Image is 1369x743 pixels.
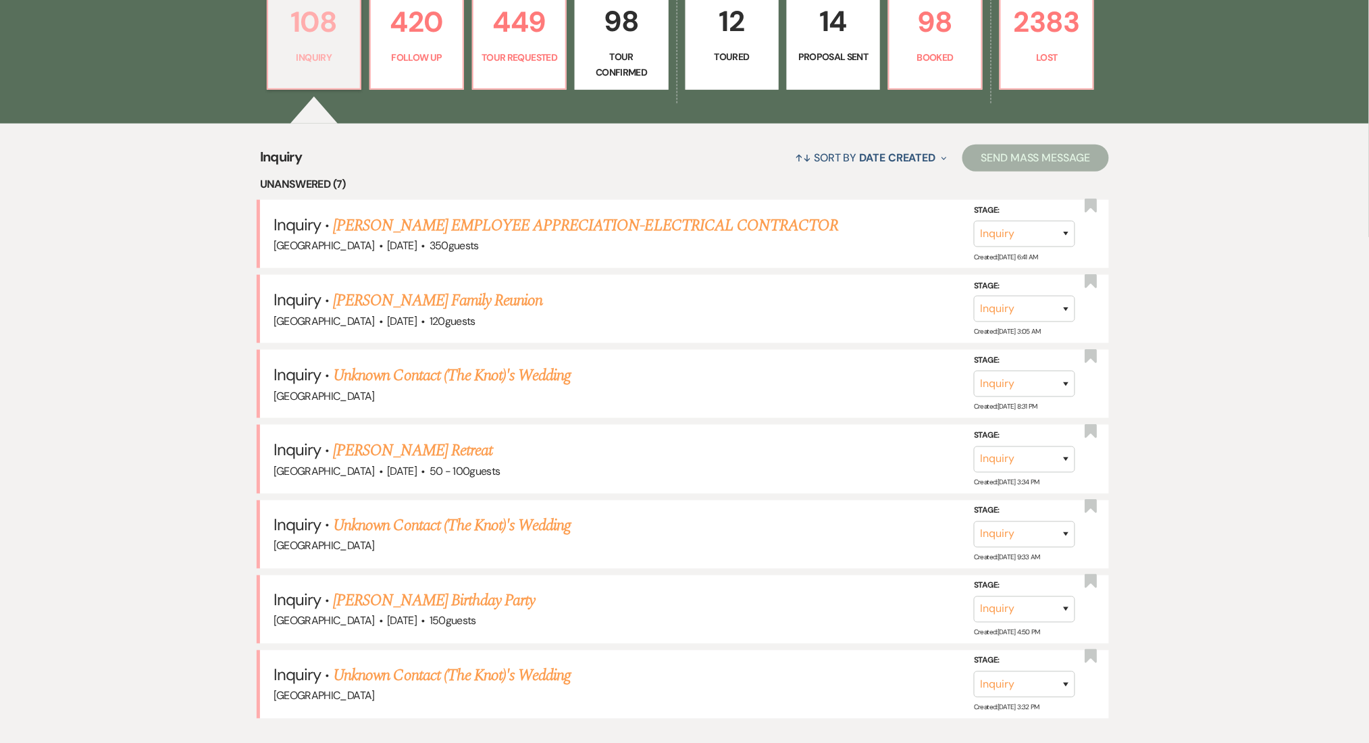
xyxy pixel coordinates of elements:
[430,238,479,253] span: 350 guests
[974,278,1075,293] label: Stage:
[974,478,1039,486] span: Created: [DATE] 3:34 PM
[694,49,770,64] p: Toured
[974,328,1041,336] span: Created: [DATE] 3:05 AM
[333,664,571,688] a: Unknown Contact (The Knot)'s Wedding
[274,590,321,611] span: Inquiry
[333,438,492,463] a: [PERSON_NAME] Retreat
[974,403,1037,411] span: Created: [DATE] 8:31 PM
[974,504,1075,519] label: Stage:
[274,689,375,703] span: [GEOGRAPHIC_DATA]
[274,314,375,328] span: [GEOGRAPHIC_DATA]
[260,147,303,176] span: Inquiry
[974,553,1040,562] span: Created: [DATE] 9:33 AM
[387,238,417,253] span: [DATE]
[333,589,535,613] a: [PERSON_NAME] Birthday Party
[379,50,455,65] p: Follow Up
[333,363,571,388] a: Unknown Contact (The Knot)'s Wedding
[430,464,500,478] span: 50 - 100 guests
[274,614,375,628] span: [GEOGRAPHIC_DATA]
[430,614,476,628] span: 150 guests
[974,579,1075,594] label: Stage:
[387,614,417,628] span: [DATE]
[274,539,375,553] span: [GEOGRAPHIC_DATA]
[974,628,1040,637] span: Created: [DATE] 4:50 PM
[584,49,659,80] p: Tour Confirmed
[276,50,352,65] p: Inquiry
[274,364,321,385] span: Inquiry
[974,203,1075,218] label: Stage:
[1009,50,1085,65] p: Lost
[974,429,1075,444] label: Stage:
[898,50,973,65] p: Booked
[974,654,1075,669] label: Stage:
[860,151,936,165] span: Date Created
[274,515,321,536] span: Inquiry
[333,288,542,313] a: [PERSON_NAME] Family Reunion
[333,213,838,238] a: [PERSON_NAME] EMPLOYEE APPRECIATION-ELECTRICAL CONTRACTOR
[974,354,1075,369] label: Stage:
[482,50,557,65] p: Tour Requested
[387,314,417,328] span: [DATE]
[274,389,375,403] span: [GEOGRAPHIC_DATA]
[274,214,321,235] span: Inquiry
[274,439,321,460] span: Inquiry
[962,145,1110,172] button: Send Mass Message
[274,238,375,253] span: [GEOGRAPHIC_DATA]
[974,253,1038,261] span: Created: [DATE] 6:41 AM
[274,464,375,478] span: [GEOGRAPHIC_DATA]
[790,140,952,176] button: Sort By Date Created
[274,665,321,686] span: Inquiry
[974,703,1039,712] span: Created: [DATE] 3:32 PM
[260,176,1110,193] li: Unanswered (7)
[274,289,321,310] span: Inquiry
[795,151,811,165] span: ↑↓
[796,49,871,64] p: Proposal Sent
[387,464,417,478] span: [DATE]
[333,514,571,538] a: Unknown Contact (The Knot)'s Wedding
[430,314,475,328] span: 120 guests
